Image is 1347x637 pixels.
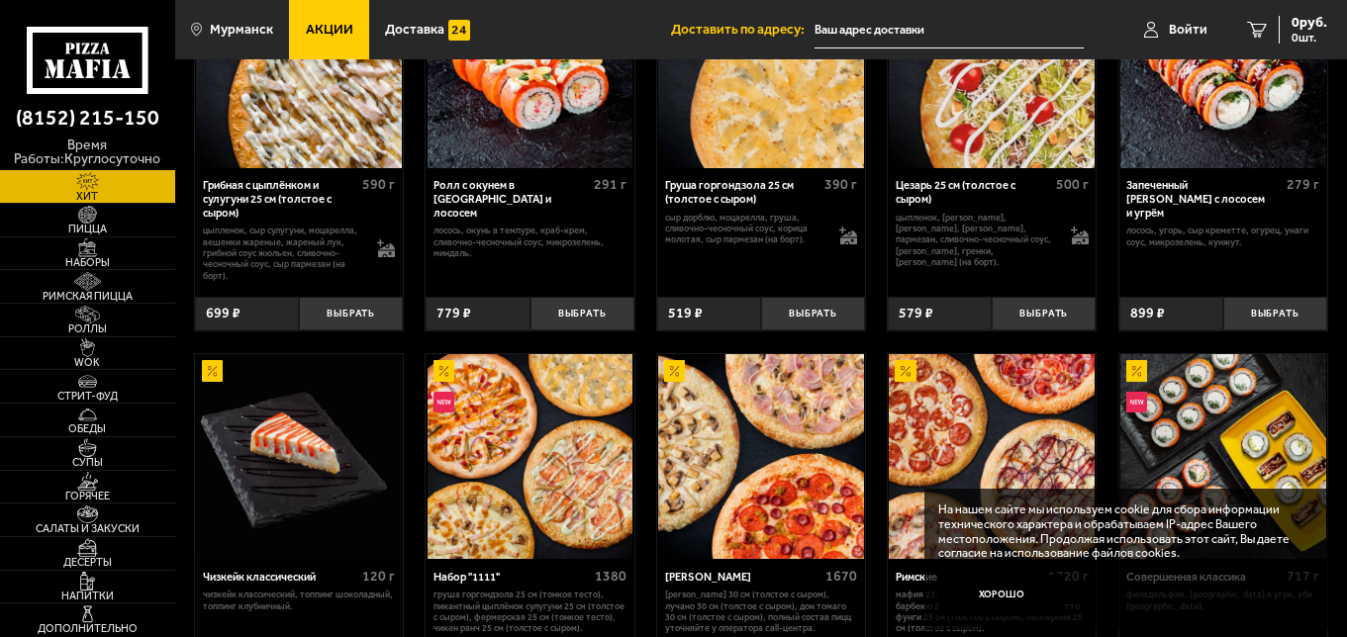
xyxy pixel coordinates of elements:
a: АкционныйХет Трик [657,354,865,560]
span: 590 г [362,176,395,193]
span: 0 руб. [1292,16,1327,30]
img: Чизкейк классический [196,354,402,560]
div: Грибная с цыплёнком и сулугуни 25 см (толстое с сыром) [203,179,358,220]
span: 899 ₽ [1130,307,1165,320]
img: Хет Трик [658,354,864,560]
img: 15daf4d41897b9f0e9f617042186c801.svg [448,20,469,41]
span: 579 ₽ [899,307,933,320]
a: АкционныйЧизкейк классический [195,354,403,560]
a: АкционныйНовинкаСовершенная классика [1119,354,1327,560]
button: Выбрать [761,297,865,331]
input: Ваш адрес доставки [815,12,1084,48]
img: Римские каникулы [889,354,1095,560]
span: 291 г [594,176,626,193]
span: 500 г [1056,176,1089,193]
div: Римские каникулы [896,571,1043,585]
div: Груша горгондзола 25 см (толстое с сыром) [665,179,820,206]
span: Акции [306,23,353,37]
p: лосось, окунь в темпуре, краб-крем, сливочно-чесночный соус, микрозелень, миндаль. [433,225,626,258]
p: лосось, угорь, Сыр креметте, огурец, унаги соус, микрозелень, кунжут. [1126,225,1319,247]
span: Доставить по адресу: [671,23,815,37]
button: Выбрать [530,297,634,331]
p: сыр дорблю, моцарелла, груша, сливочно-чесночный соус, корица молотая, сыр пармезан (на борт). [665,212,825,245]
img: Акционный [1126,360,1147,381]
p: [PERSON_NAME] 30 см (толстое с сыром), Лучано 30 см (толстое с сыром), Дон Томаго 30 см (толстое ... [665,589,858,633]
div: Цезарь 25 см (толстое с сыром) [896,179,1051,206]
span: 779 ₽ [436,307,471,320]
div: Чизкейк классический [203,571,358,585]
img: Новинка [433,392,454,412]
p: На нашем сайте мы используем cookie для сбора информации технического характера и обрабатываем IP... [938,502,1302,561]
span: 699 ₽ [206,307,241,320]
span: Войти [1169,23,1207,37]
p: Чизкейк классический, топпинг шоколадный, топпинг клубничный. [203,589,396,611]
span: 390 г [824,176,857,193]
span: 1380 [595,568,626,585]
img: Акционный [664,360,685,381]
p: цыпленок, сыр сулугуни, моцарелла, вешенки жареные, жареный лук, грибной соус Жюльен, сливочно-че... [203,225,363,281]
p: Мафия 25 см (толстое с сыром), Чикен Барбекю 25 см (толстое с сыром), Прошутто Фунги 25 см (толст... [896,589,1089,633]
button: Выбрать [1223,297,1327,331]
button: Выбрать [992,297,1096,331]
img: Совершенная классика [1120,354,1326,560]
img: Акционный [895,360,915,381]
button: Выбрать [299,297,403,331]
button: Хорошо [938,575,1065,617]
img: Акционный [433,360,454,381]
span: 279 г [1287,176,1319,193]
span: 1670 [825,568,857,585]
p: Груша горгондзола 25 см (тонкое тесто), Пикантный цыплёнок сулугуни 25 см (толстое с сыром), Ферм... [433,589,626,633]
span: Доставка [385,23,444,37]
span: 519 ₽ [668,307,703,320]
div: [PERSON_NAME] [665,571,821,585]
div: Запеченный [PERSON_NAME] с лососем и угрём [1126,179,1282,220]
span: Мурманск [210,23,273,37]
a: АкционныйНовинкаНабор "1111" [426,354,633,560]
span: 120 г [362,568,395,585]
div: Набор "1111" [433,571,590,585]
p: цыпленок, [PERSON_NAME], [PERSON_NAME], [PERSON_NAME], пармезан, сливочно-чесночный соус, [PERSON... [896,212,1056,268]
img: Набор "1111" [428,354,633,560]
span: 0 шт. [1292,32,1327,44]
a: АкционныйРимские каникулы [888,354,1096,560]
img: Новинка [1126,392,1147,412]
div: Ролл с окунем в [GEOGRAPHIC_DATA] и лососем [433,179,589,220]
img: Акционный [202,360,223,381]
